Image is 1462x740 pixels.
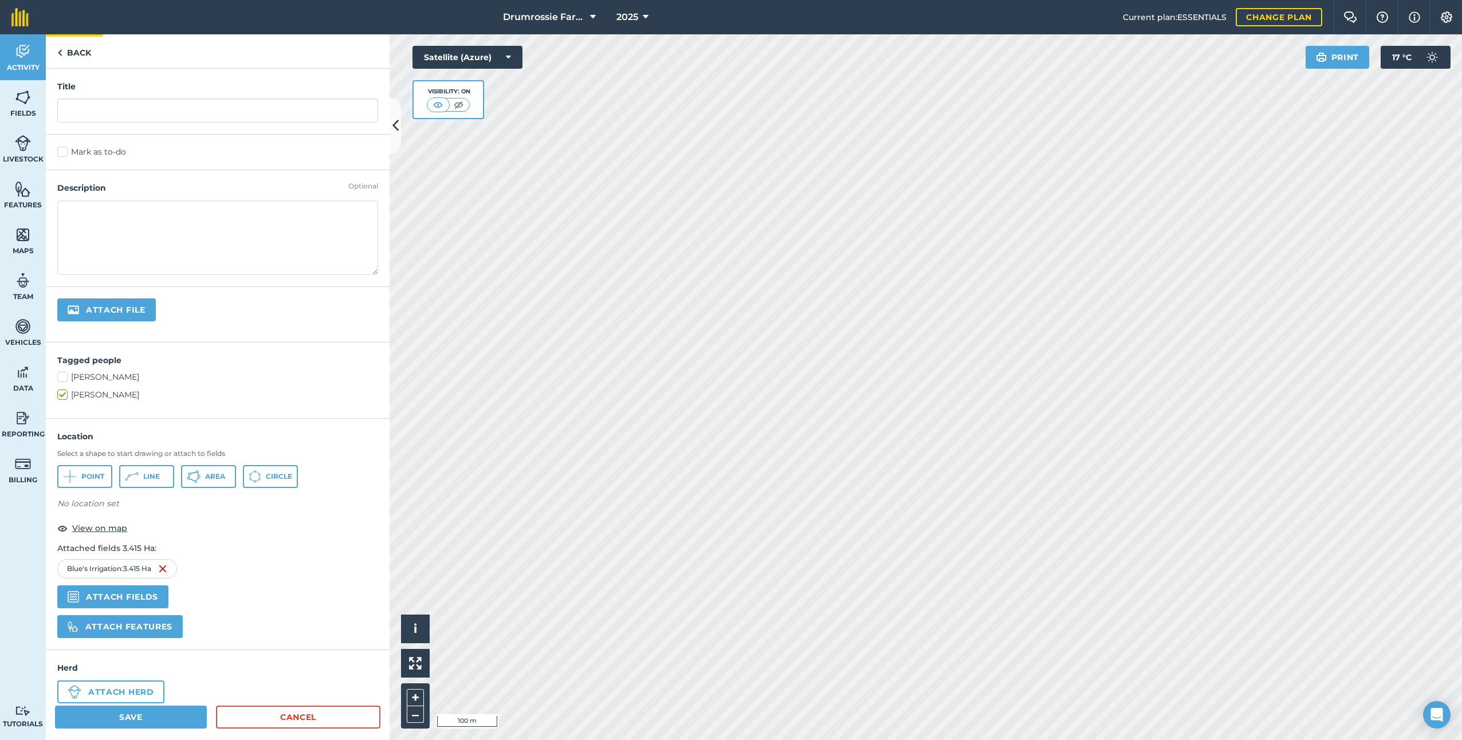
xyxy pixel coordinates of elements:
img: svg+xml;base64,PHN2ZyB4bWxucz0iaHR0cDovL3d3dy53My5vcmcvMjAwMC9zdmciIHdpZHRoPSI1MCIgaGVpZ2h0PSI0MC... [451,99,466,111]
span: : 3.415 Ha [121,564,151,573]
img: Four arrows, one pointing top left, one top right, one bottom right and the last bottom left [409,657,422,670]
button: i [401,615,430,643]
img: svg%3e [68,621,78,632]
img: svg+xml;base64,PHN2ZyB4bWxucz0iaHR0cDovL3d3dy53My5vcmcvMjAwMC9zdmciIHdpZHRoPSI1NiIgaGVpZ2h0PSI2MC... [15,226,31,243]
span: Area [205,472,225,481]
button: Save [55,706,207,729]
span: Blue's Irrigation [67,564,121,573]
label: [PERSON_NAME] [57,371,378,383]
span: 17 ° C [1392,46,1412,69]
p: Attached fields 3.415 Ha : [57,542,378,554]
img: svg+xml;base64,PD94bWwgdmVyc2lvbj0iMS4wIiBlbmNvZGluZz0idXRmLTgiPz4KPCEtLSBHZW5lcmF0b3I6IEFkb2JlIE... [15,410,31,427]
h4: Tagged people [57,354,378,367]
img: svg+xml;base64,PHN2ZyB4bWxucz0iaHR0cDovL3d3dy53My5vcmcvMjAwMC9zdmciIHdpZHRoPSIxNyIgaGVpZ2h0PSIxNy... [1409,10,1420,24]
h4: Title [57,80,378,93]
img: fieldmargin Logo [11,8,29,26]
img: svg+xml;base64,PHN2ZyB4bWxucz0iaHR0cDovL3d3dy53My5vcmcvMjAwMC9zdmciIHdpZHRoPSI5IiBoZWlnaHQ9IjI0Ii... [57,46,62,60]
button: Circle [243,465,298,488]
button: Print [1306,46,1370,69]
span: i [414,621,417,636]
img: svg+xml;base64,PHN2ZyB4bWxucz0iaHR0cDovL3d3dy53My5vcmcvMjAwMC9zdmciIHdpZHRoPSIxOCIgaGVpZ2h0PSIyNC... [57,521,68,535]
button: Attach features [57,615,183,638]
div: Open Intercom Messenger [1423,701,1451,729]
span: View on map [72,522,127,534]
h4: Description [57,182,378,194]
h4: Location [57,430,378,443]
button: + [407,689,424,706]
button: Area [181,465,236,488]
button: View on map [57,521,127,535]
label: [PERSON_NAME] [57,389,378,401]
img: svg+xml;base64,PHN2ZyB4bWxucz0iaHR0cDovL3d3dy53My5vcmcvMjAwMC9zdmciIHdpZHRoPSI1NiIgaGVpZ2h0PSI2MC... [15,89,31,106]
a: Change plan [1236,8,1322,26]
span: 2025 [616,10,638,24]
button: Line [119,465,174,488]
span: Line [143,472,160,481]
img: svg+xml;base64,PHN2ZyB4bWxucz0iaHR0cDovL3d3dy53My5vcmcvMjAwMC9zdmciIHdpZHRoPSIxOSIgaGVpZ2h0PSIyNC... [1316,50,1327,64]
img: svg+xml;base64,PD94bWwgdmVyc2lvbj0iMS4wIiBlbmNvZGluZz0idXRmLTgiPz4KPCEtLSBHZW5lcmF0b3I6IEFkb2JlIE... [15,364,31,381]
img: svg+xml;base64,PD94bWwgdmVyc2lvbj0iMS4wIiBlbmNvZGluZz0idXRmLTgiPz4KPCEtLSBHZW5lcmF0b3I6IEFkb2JlIE... [1421,46,1444,69]
label: Mark as to-do [57,146,378,158]
img: svg+xml,%3c [68,591,79,603]
button: Satellite (Azure) [412,46,522,69]
em: No location set [57,498,119,509]
img: svg+xml;base64,PHN2ZyB4bWxucz0iaHR0cDovL3d3dy53My5vcmcvMjAwMC9zdmciIHdpZHRoPSIxNiIgaGVpZ2h0PSIyNC... [158,562,167,576]
img: svg+xml;base64,PD94bWwgdmVyc2lvbj0iMS4wIiBlbmNvZGluZz0idXRmLTgiPz4KPCEtLSBHZW5lcmF0b3I6IEFkb2JlIE... [15,43,31,60]
img: svg+xml;base64,PD94bWwgdmVyc2lvbj0iMS4wIiBlbmNvZGluZz0idXRmLTgiPz4KPCEtLSBHZW5lcmF0b3I6IEFkb2JlIE... [15,318,31,335]
img: svg+xml;base64,PD94bWwgdmVyc2lvbj0iMS4wIiBlbmNvZGluZz0idXRmLTgiPz4KPCEtLSBHZW5lcmF0b3I6IEFkb2JlIE... [15,706,31,717]
button: Point [57,465,112,488]
img: A cog icon [1440,11,1453,23]
a: Back [46,34,103,68]
a: Cancel [216,706,380,729]
img: svg+xml;base64,PD94bWwgdmVyc2lvbj0iMS4wIiBlbmNvZGluZz0idXRmLTgiPz4KPCEtLSBHZW5lcmF0b3I6IEFkb2JlIE... [15,455,31,473]
img: A question mark icon [1375,11,1389,23]
img: svg+xml;base64,PHN2ZyB4bWxucz0iaHR0cDovL3d3dy53My5vcmcvMjAwMC9zdmciIHdpZHRoPSI1NiIgaGVpZ2h0PSI2MC... [15,180,31,198]
img: Two speech bubbles overlapping with the left bubble in the forefront [1343,11,1357,23]
h3: Select a shape to start drawing or attach to fields [57,449,378,458]
div: Optional [348,182,378,191]
span: Current plan : ESSENTIALS [1123,11,1227,23]
span: Drumrossie Farms [503,10,585,24]
img: svg+xml;base64,PD94bWwgdmVyc2lvbj0iMS4wIiBlbmNvZGluZz0idXRmLTgiPz4KPCEtLSBHZW5lcmF0b3I6IEFkb2JlIE... [15,272,31,289]
div: Visibility: On [427,87,470,96]
button: – [407,706,424,723]
span: Circle [266,472,292,481]
img: svg+xml;base64,PD94bWwgdmVyc2lvbj0iMS4wIiBlbmNvZGluZz0idXRmLTgiPz4KPCEtLSBHZW5lcmF0b3I6IEFkb2JlIE... [15,135,31,152]
img: svg+xml;base64,PD94bWwgdmVyc2lvbj0iMS4wIiBlbmNvZGluZz0idXRmLTgiPz4KPCEtLSBHZW5lcmF0b3I6IEFkb2JlIE... [68,685,81,699]
img: svg+xml;base64,PHN2ZyB4bWxucz0iaHR0cDovL3d3dy53My5vcmcvMjAwMC9zdmciIHdpZHRoPSI1MCIgaGVpZ2h0PSI0MC... [431,99,445,111]
h4: Herd [57,662,378,674]
button: Attach fields [57,585,168,608]
button: 17 °C [1381,46,1451,69]
span: Point [81,472,104,481]
button: Attach herd [57,680,164,703]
